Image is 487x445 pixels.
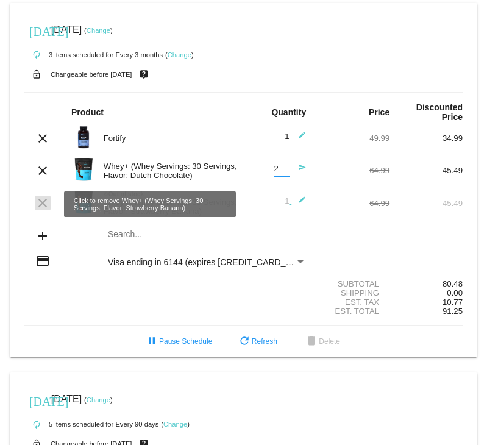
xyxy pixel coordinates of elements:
span: 91.25 [443,307,463,316]
small: 5 items scheduled for Every 90 days [24,421,158,428]
div: Whey+ (Whey Servings: 30 Servings, Flavor: Dutch Chocolate) [98,162,244,180]
div: Est. Tax [316,297,389,307]
img: Image-1-Carousel-Whey-2lb-Strw-Banana-no-badge-Transp.png [71,190,96,215]
span: 1 [285,132,306,141]
span: Visa ending in 6144 (expires [CREDIT_CARD_DATA]) [108,257,312,267]
span: Refresh [237,337,277,346]
a: Change [168,51,191,59]
mat-select: Payment Method [108,257,306,267]
mat-icon: pause [144,335,159,349]
strong: Discounted Price [416,102,463,122]
strong: Product [71,107,104,117]
mat-icon: delete [304,335,319,349]
small: ( ) [165,51,194,59]
mat-icon: autorenew [29,48,44,62]
strong: Price [369,107,389,117]
strong: Quantity [271,107,306,117]
a: Change [163,421,187,428]
div: Fortify [98,133,244,143]
div: 64.99 [316,166,389,175]
div: Shipping [316,288,389,297]
a: Change [87,27,110,34]
mat-icon: clear [35,163,50,178]
small: Changeable before [DATE] [51,71,132,78]
mat-icon: [DATE] [29,393,44,408]
span: 1 [285,196,306,205]
span: Delete [304,337,340,346]
small: ( ) [84,396,113,404]
mat-icon: add [35,229,50,243]
div: 45.49 [389,166,463,175]
mat-icon: credit_card [35,254,50,268]
mat-icon: send [291,163,306,178]
mat-icon: autorenew [29,418,44,432]
input: Quantity [274,165,290,174]
mat-icon: edit [291,131,306,146]
button: Refresh [227,330,287,352]
span: Pause Schedule [144,337,212,346]
div: 64.99 [316,199,389,208]
mat-icon: live_help [137,66,151,82]
small: 3 items scheduled for Every 3 months [24,51,163,59]
mat-icon: edit [291,196,306,210]
small: ( ) [161,421,190,428]
div: 34.99 [389,133,463,143]
mat-icon: clear [35,131,50,146]
div: Est. Total [316,307,389,316]
img: Image-1-Carousel-Whey-2lb-Dutch-Chocolate-no-badge-Transp.png [71,157,96,182]
mat-icon: not_interested [104,191,108,196]
span: 10.77 [443,297,463,307]
button: Pause Schedule [135,330,222,352]
div: 45.49 [389,199,463,208]
button: Delete [294,330,350,352]
span: 0.00 [447,288,463,297]
mat-icon: [DATE] [29,23,44,38]
img: Image-1-Carousel-Fortify-Transp.png [71,125,96,149]
input: Search... [108,230,306,240]
mat-icon: clear [35,196,50,210]
div: 80.48 [389,279,463,288]
div: Out of stock [98,191,244,198]
div: Whey+ (Whey Servings: 30 Servings, Flavor: Strawberry Banana) [98,198,244,216]
div: Subtotal [316,279,389,288]
mat-icon: refresh [237,335,252,349]
mat-icon: lock_open [29,66,44,82]
div: 49.99 [316,133,389,143]
a: Change [87,396,110,404]
small: ( ) [84,27,113,34]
